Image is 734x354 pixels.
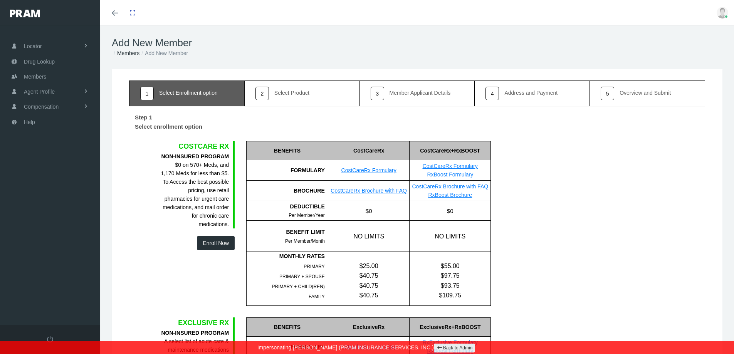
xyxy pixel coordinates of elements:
label: Step 1 [129,110,158,122]
b: NON-INSURED PROGRAM [161,153,229,159]
span: Drug Lookup [24,54,55,69]
div: 2 [255,87,269,100]
span: Help [24,115,35,129]
div: BENEFIT LIMIT [247,228,325,236]
a: Back to Admin [434,344,475,352]
div: CostCareRx+RxBOOST [409,141,490,160]
a: RxExclusive Formulary [423,339,478,346]
a: RxBoost Brochure [428,192,472,198]
div: $0 [328,201,410,220]
div: $97.75 [410,271,490,280]
div: EXCLUSIVE RX [161,317,229,328]
div: $0 [409,201,490,220]
a: CostCareRx Brochure with FAQ [331,188,407,194]
div: BENEFITS [246,317,328,337]
span: PRIMARY + CHILD(REN) [272,284,325,289]
label: Select enrollment option [129,122,208,134]
div: Overview and Submit [620,90,671,96]
span: Locator [24,39,42,54]
div: $93.75 [410,281,490,290]
div: ExclusiveRx [328,317,410,337]
div: $40.75 [328,281,410,290]
h1: Add New Member [112,37,722,49]
div: 1 [140,87,154,100]
div: Select Product [274,90,309,96]
div: BENEFITS [246,141,328,160]
div: NO LIMITS [409,221,490,252]
div: $25.00 [328,261,410,271]
div: CostCareRx [328,141,410,160]
div: Select Enrollment option [159,90,218,96]
span: Per Member/Year [289,213,325,218]
div: ExclusiveRx+RxBOOST [409,317,490,337]
a: CostCareRx Brochure with FAQ [412,183,488,190]
div: $55.00 [410,261,490,271]
span: Agent Profile [24,84,55,99]
span: Members [24,69,46,84]
div: COSTCARE RX [161,141,229,152]
span: FAMILY [309,294,325,299]
div: $40.75 [328,290,410,300]
div: $40.75 [328,271,410,280]
span: Per Member/Month [285,238,325,244]
a: Members [117,50,139,56]
a: CostCareRx Formulary [341,167,396,173]
span: PRIMARY + SPOUSE [279,274,325,279]
li: Add New Member [139,49,188,57]
b: NON-INSURED PROGRAM [161,330,229,336]
div: BROCHURE [246,181,328,201]
div: DEDUCTIBLE [247,202,325,211]
div: FORMULARY [246,160,328,181]
div: 3 [371,87,384,100]
a: RxBoost Formulary [427,171,473,178]
div: 4 [485,87,499,100]
div: 5 [601,87,614,100]
div: $109.75 [410,290,490,300]
div: Member Applicant Details [390,90,451,96]
img: PRAM_20_x_78.png [10,10,40,17]
img: user-placeholder.jpg [717,7,728,18]
span: Compensation [24,99,59,114]
div: $0 on 570+ Meds, and 1,170 Meds for less than $5. To Access the best possible pricing, use retail... [161,152,229,228]
a: CostCareRx Formulary [423,163,478,169]
div: NO LIMITS [328,221,410,252]
div: Impersonating [PERSON_NAME] (PRAM INSURANCE SERVICES, INC.) [6,341,728,354]
div: MONTHLY RATES [247,252,325,260]
div: Address and Payment [504,90,558,96]
button: Enroll Now [197,236,235,250]
span: PRIMARY [304,264,324,269]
